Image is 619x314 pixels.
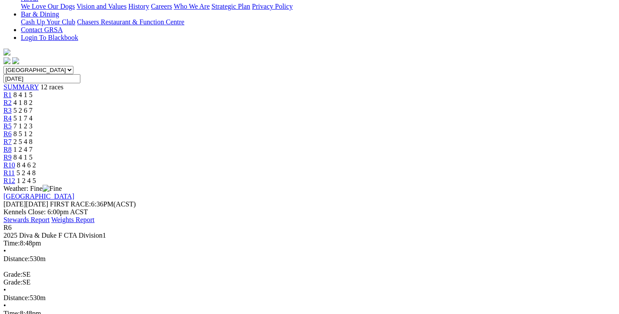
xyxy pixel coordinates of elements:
[3,185,62,192] span: Weather: Fine
[21,26,63,33] a: Contact GRSA
[128,3,149,10] a: History
[13,146,33,153] span: 1 2 4 7
[3,83,39,91] a: SUMMARY
[21,3,616,10] div: About
[252,3,293,10] a: Privacy Policy
[3,278,23,286] span: Grade:
[13,107,33,114] span: 5 2 6 7
[13,114,33,122] span: 5 1 7 4
[3,57,10,64] img: facebook.svg
[3,294,30,301] span: Distance:
[3,99,12,106] a: R2
[3,286,6,294] span: •
[13,130,33,137] span: 8 5 1 2
[3,193,74,200] a: [GEOGRAPHIC_DATA]
[76,3,126,10] a: Vision and Values
[40,83,63,91] span: 12 races
[3,278,616,286] div: SE
[3,154,12,161] a: R9
[3,114,12,122] a: R4
[3,138,12,145] a: R7
[3,224,12,231] span: R6
[3,130,12,137] a: R6
[43,185,62,193] img: Fine
[51,216,95,223] a: Weights Report
[3,208,616,216] div: Kennels Close: 6:00pm ACST
[3,271,616,278] div: SE
[3,122,12,130] a: R5
[3,177,15,184] a: R12
[3,49,10,56] img: logo-grsa-white.png
[3,146,12,153] a: R8
[21,34,78,41] a: Login To Blackbook
[3,200,26,208] span: [DATE]
[77,18,184,26] a: Chasers Restaurant & Function Centre
[50,200,136,208] span: 6:36PM(ACST)
[21,18,616,26] div: Bar & Dining
[13,122,33,130] span: 7 1 2 3
[12,57,19,64] img: twitter.svg
[21,10,59,18] a: Bar & Dining
[3,107,12,114] a: R3
[17,169,36,177] span: 5 2 4 8
[13,91,33,98] span: 8 4 1 5
[3,169,15,177] a: R11
[17,177,36,184] span: 1 2 4 5
[3,239,20,247] span: Time:
[3,255,616,263] div: 530m
[21,18,75,26] a: Cash Up Your Club
[3,161,15,169] a: R10
[3,232,616,239] div: 2025 Diva & Duke F CTA Division1
[3,91,12,98] a: R1
[3,74,80,83] input: Select date
[212,3,250,10] a: Strategic Plan
[3,302,6,309] span: •
[3,239,616,247] div: 8:48pm
[3,271,23,278] span: Grade:
[21,3,75,10] a: We Love Our Dogs
[3,294,616,302] div: 530m
[3,216,50,223] a: Stewards Report
[151,3,172,10] a: Careers
[3,247,6,255] span: •
[13,99,33,106] span: 4 1 8 2
[50,200,91,208] span: FIRST RACE:
[13,138,33,145] span: 2 5 4 8
[3,255,30,262] span: Distance:
[3,200,48,208] span: [DATE]
[13,154,33,161] span: 8 4 1 5
[17,161,36,169] span: 8 4 6 2
[174,3,210,10] a: Who We Are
